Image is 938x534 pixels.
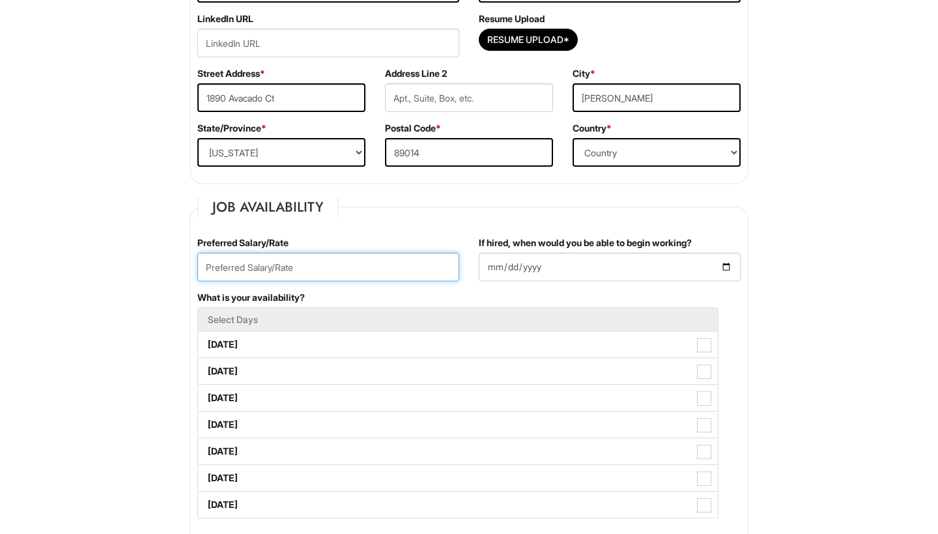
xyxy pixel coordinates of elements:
input: Street Address [197,83,365,112]
select: Country [573,138,741,167]
legend: Job Availability [197,197,339,217]
label: LinkedIn URL [197,12,253,25]
label: Preferred Salary/Rate [197,236,289,249]
input: City [573,83,741,112]
label: [DATE] [198,358,718,384]
label: Street Address [197,67,265,80]
label: City [573,67,595,80]
label: Address Line 2 [385,67,447,80]
input: Preferred Salary/Rate [197,253,459,281]
label: Postal Code [385,122,441,135]
input: LinkedIn URL [197,29,459,57]
button: Resume Upload*Resume Upload* [479,29,578,51]
label: Resume Upload [479,12,545,25]
label: [DATE] [198,331,718,358]
label: What is your availability? [197,291,305,304]
label: [DATE] [198,492,718,518]
label: State/Province [197,122,266,135]
h5: Select Days [208,315,708,324]
label: [DATE] [198,412,718,438]
input: Postal Code [385,138,553,167]
label: [DATE] [198,465,718,491]
input: Apt., Suite, Box, etc. [385,83,553,112]
label: Country [573,122,612,135]
label: [DATE] [198,438,718,464]
label: [DATE] [198,385,718,411]
label: If hired, when would you be able to begin working? [479,236,692,249]
select: State/Province [197,138,365,167]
